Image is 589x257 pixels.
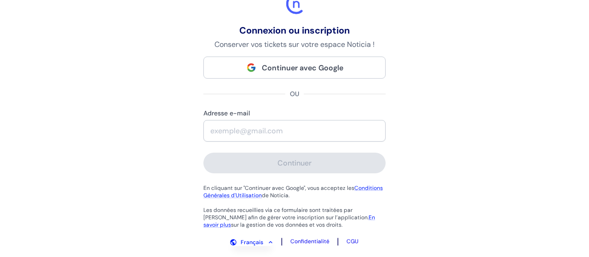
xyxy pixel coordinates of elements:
button: Français [231,239,273,246]
span: ou [285,90,303,98]
a: Continuer avec Google [203,57,386,79]
p: Les données recueillies via ce formulaire sont traitées par [PERSON_NAME] afin de gérer votre ins... [203,206,386,228]
div: Continuer [277,158,312,168]
a: Confidentialité [290,238,329,245]
label: Adresse e-mail [203,109,386,117]
input: exemple@gmail.com [204,120,385,141]
p: Conserver vos tickets sur votre espace Noticia ! [203,40,386,49]
a: Conditions Générales d'Utilisation [203,184,383,199]
a: CGU [346,238,358,245]
span: | [281,236,283,247]
span: Continuer avec Google [262,63,343,73]
button: Continuer [203,153,386,173]
span: | [337,236,339,247]
p: En cliquant sur "Continuer avec Google", vous acceptez les de Noticia. [203,184,386,199]
img: Google icon [246,63,256,73]
h1: Connexion ou inscription [203,25,386,36]
a: En savoir plus [203,214,375,228]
